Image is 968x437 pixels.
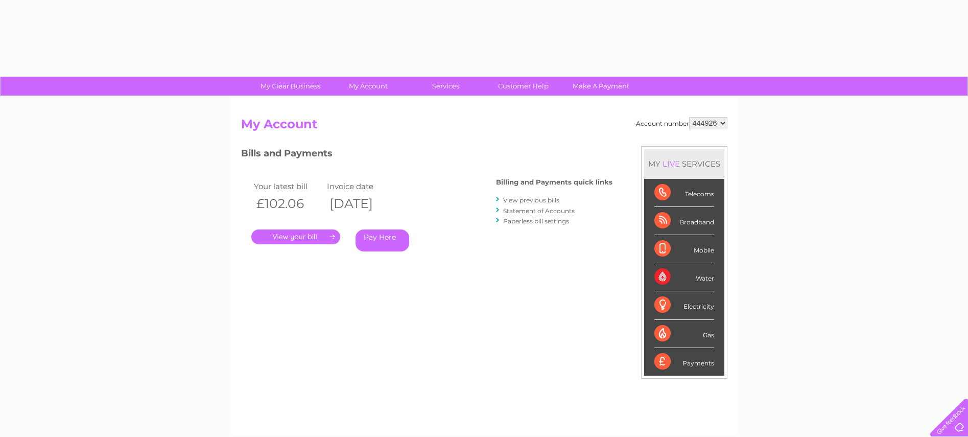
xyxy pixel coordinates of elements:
[251,193,325,214] th: £102.06
[251,179,325,193] td: Your latest bill
[654,263,714,291] div: Water
[481,77,565,96] a: Customer Help
[356,229,409,251] a: Pay Here
[654,207,714,235] div: Broadband
[654,320,714,348] div: Gas
[503,217,569,225] a: Paperless bill settings
[503,196,559,204] a: View previous bills
[326,77,410,96] a: My Account
[654,291,714,319] div: Electricity
[241,117,727,136] h2: My Account
[241,146,612,164] h3: Bills and Payments
[636,117,727,129] div: Account number
[503,207,575,215] a: Statement of Accounts
[496,178,612,186] h4: Billing and Payments quick links
[251,229,340,244] a: .
[559,77,643,96] a: Make A Payment
[654,235,714,263] div: Mobile
[654,348,714,376] div: Payments
[324,179,398,193] td: Invoice date
[644,149,724,178] div: MY SERVICES
[404,77,488,96] a: Services
[660,159,682,169] div: LIVE
[248,77,333,96] a: My Clear Business
[654,179,714,207] div: Telecoms
[324,193,398,214] th: [DATE]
